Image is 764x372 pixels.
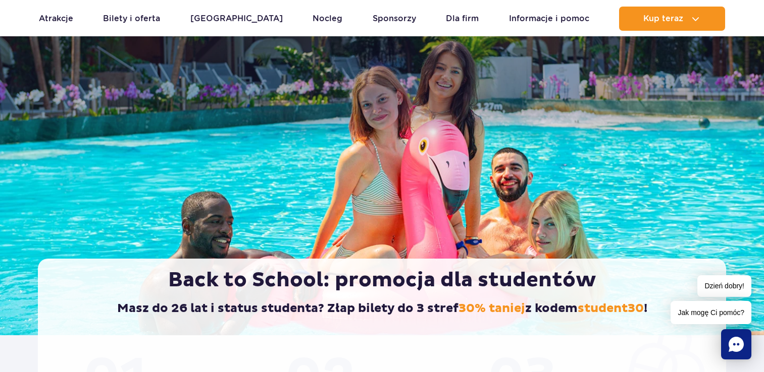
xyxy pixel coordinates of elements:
a: Bilety i oferta [103,7,160,31]
a: Sponsorzy [373,7,416,31]
a: Dla firm [446,7,479,31]
a: Nocleg [313,7,342,31]
span: Jak mogę Ci pomóc? [671,301,751,324]
h1: Back to School: promocja dla studentów [59,268,705,293]
span: student30 [578,301,644,316]
span: 30% taniej [459,301,525,316]
a: Informacje i pomoc [509,7,589,31]
span: Dzień dobry! [697,275,751,297]
a: [GEOGRAPHIC_DATA] [190,7,283,31]
h2: Masz do 26 lat i status studenta? Złap bilety do 3 stref z kodem ! [59,301,705,316]
button: Kup teraz [619,7,725,31]
div: Chat [721,329,751,359]
a: Atrakcje [39,7,73,31]
span: Kup teraz [643,14,683,23]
